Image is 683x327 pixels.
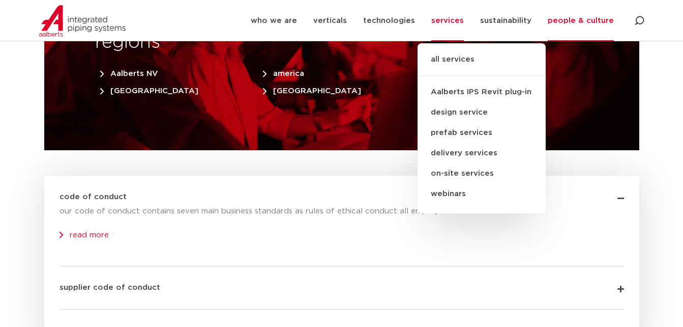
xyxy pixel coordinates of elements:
a: all services [418,53,546,76]
a: delivery services [418,143,546,163]
a: supplier code of conduct [60,284,160,291]
a: [GEOGRAPHIC_DATA] [263,82,376,95]
a: design service [418,102,546,123]
div: supplier code of conduct [60,266,624,294]
span: [GEOGRAPHIC_DATA] [263,87,361,95]
a: webinars [418,184,546,204]
a: america [263,65,319,77]
span: [GEOGRAPHIC_DATA] [100,87,198,95]
a: on-site services [418,163,546,184]
ul: services [418,43,546,213]
a: code of conduct [60,193,127,201]
a: Aalberts IPS Revit plug-in [418,82,546,102]
span: Aalberts NV [100,70,158,77]
a: Aalberts NV [100,65,173,77]
a: prefab services [418,123,546,143]
div: code of conduct [60,176,624,203]
div: code of conduct [60,203,624,243]
a: read more [60,231,109,239]
p: our code of conduct contains seven main business standards as rules of ethical conduct all employ... [60,203,624,220]
span: america [263,70,304,77]
a: [GEOGRAPHIC_DATA] [100,82,214,95]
